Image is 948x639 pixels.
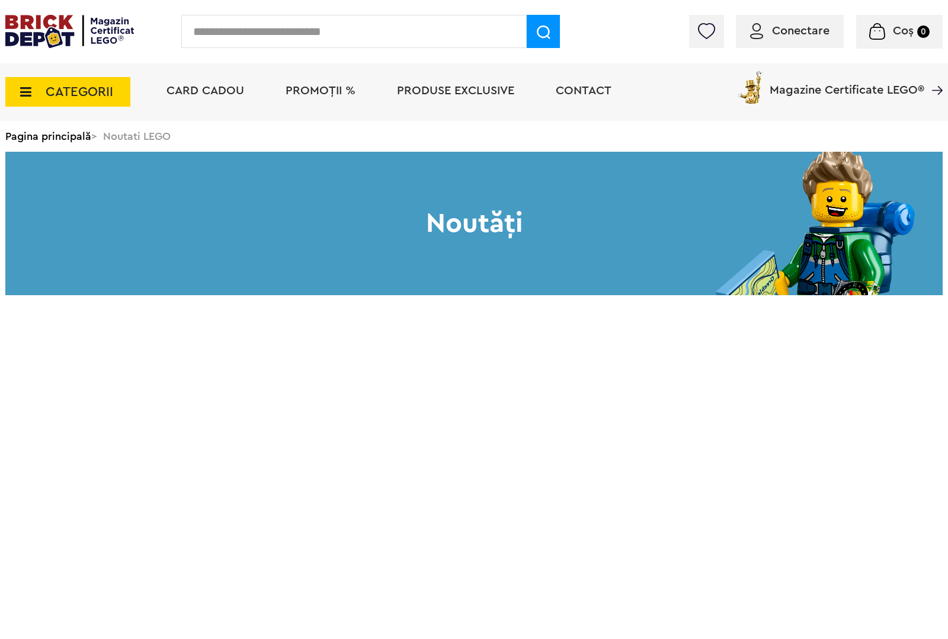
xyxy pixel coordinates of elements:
[5,121,943,152] div: > Noutati LEGO
[750,25,829,37] a: Conectare
[556,85,611,97] a: Contact
[917,25,930,38] small: 0
[5,131,91,142] a: Pagina principală
[5,152,943,295] h1: Noutăți
[924,69,943,81] a: Magazine Certificate LEGO®
[772,25,829,37] span: Conectare
[286,85,355,97] a: PROMOȚII %
[893,25,914,37] span: Coș
[46,85,113,98] span: CATEGORII
[397,85,514,97] a: Produse exclusive
[770,69,924,96] span: Magazine Certificate LEGO®
[166,85,244,97] a: Card Cadou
